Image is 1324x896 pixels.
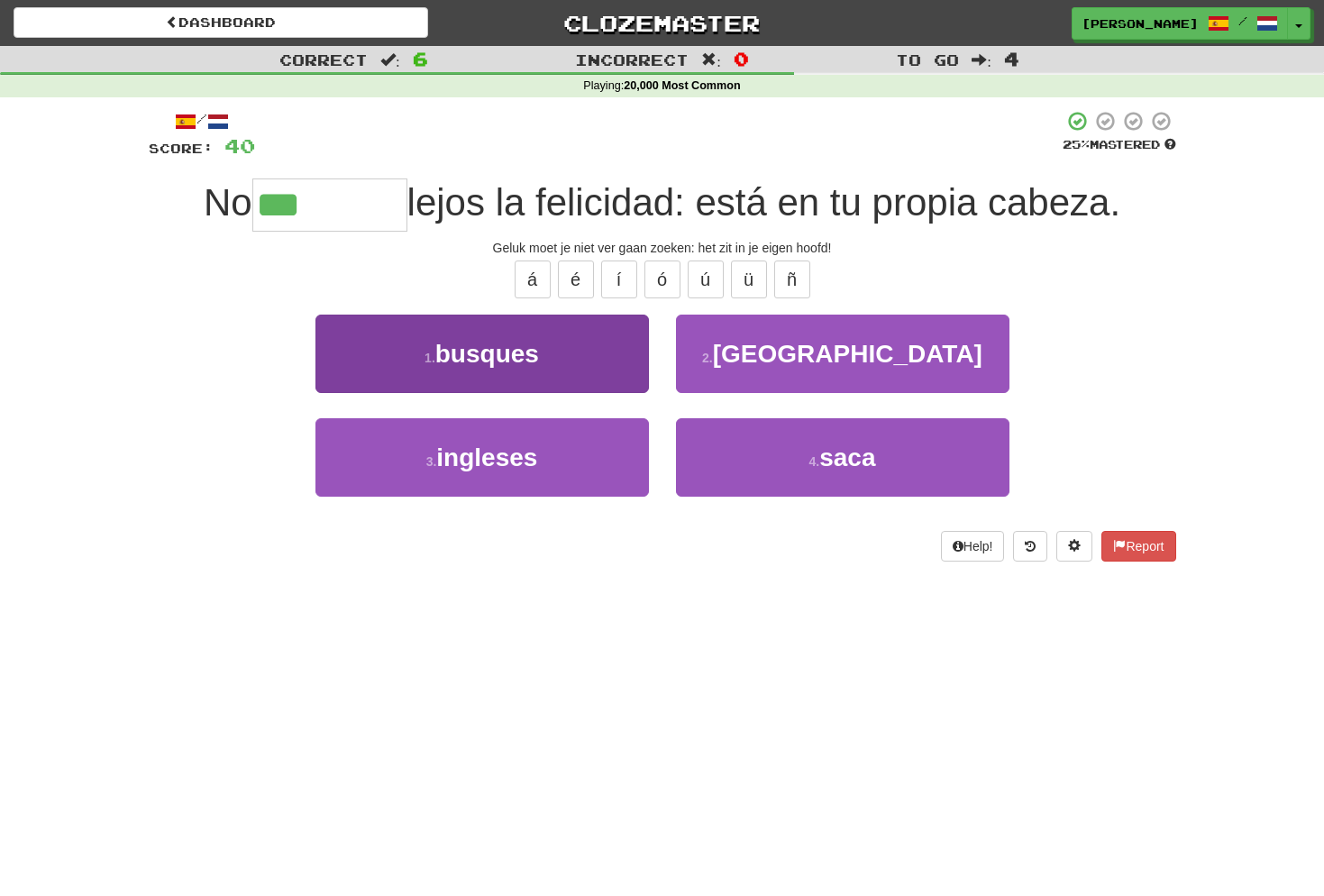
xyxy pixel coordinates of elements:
[204,181,252,224] span: No
[1101,531,1175,562] button: Report
[575,50,689,69] span: Incorrect
[315,418,649,497] button: 3.ingleses
[809,454,820,469] small: 4 .
[515,261,551,298] button: á
[558,261,594,298] button: é
[149,141,214,156] span: Score:
[413,48,428,69] span: 6
[425,351,435,365] small: 1 .
[1063,137,1176,153] div: Mastered
[774,261,810,298] button: ñ
[380,52,400,68] span: :
[149,110,255,133] div: /
[455,7,870,39] a: Clozemaster
[435,340,539,368] span: busques
[701,52,721,68] span: :
[1063,137,1090,151] span: 25 %
[734,48,749,69] span: 0
[731,261,767,298] button: ü
[315,315,649,393] button: 1.busques
[1013,531,1047,562] button: Round history (alt+y)
[279,50,368,69] span: Correct
[676,315,1009,393] button: 2.[GEOGRAPHIC_DATA]
[224,134,255,157] span: 40
[713,340,982,368] span: [GEOGRAPHIC_DATA]
[972,52,991,68] span: :
[819,443,875,471] span: saca
[601,261,637,298] button: í
[1082,15,1199,32] span: [PERSON_NAME]
[676,418,1009,497] button: 4.saca
[702,351,713,365] small: 2 .
[1072,7,1288,40] a: [PERSON_NAME] /
[1238,14,1247,27] span: /
[624,79,740,92] strong: 20,000 Most Common
[1004,48,1019,69] span: 4
[941,531,1005,562] button: Help!
[407,181,1121,224] span: lejos la felicidad: está en tu propia cabeza.
[149,239,1176,257] div: Geluk moet je niet ver gaan zoeken: het zit in je eigen hoofd!
[644,261,680,298] button: ó
[896,50,959,69] span: To go
[688,261,724,298] button: ú
[426,454,437,469] small: 3 .
[14,7,428,38] a: Dashboard
[436,443,537,471] span: ingleses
